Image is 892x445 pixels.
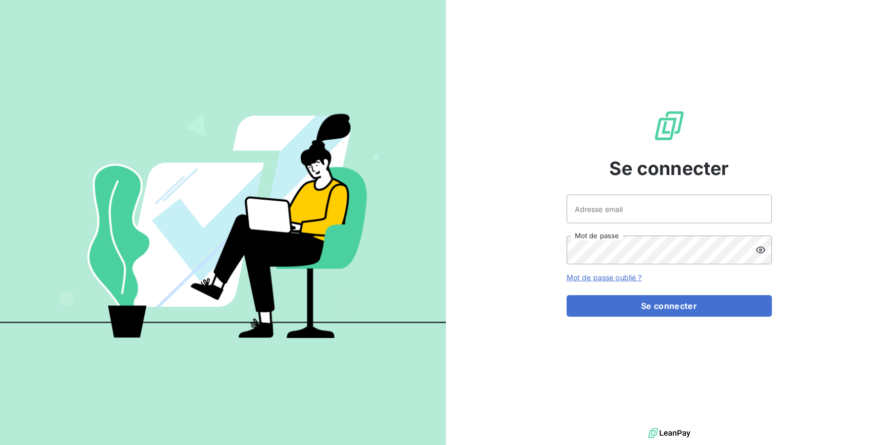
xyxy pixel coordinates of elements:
[653,109,686,142] img: Logo LeanPay
[609,154,729,182] span: Se connecter
[567,295,772,317] button: Se connecter
[567,273,642,282] a: Mot de passe oublié ?
[567,195,772,223] input: placeholder
[648,425,690,441] img: logo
